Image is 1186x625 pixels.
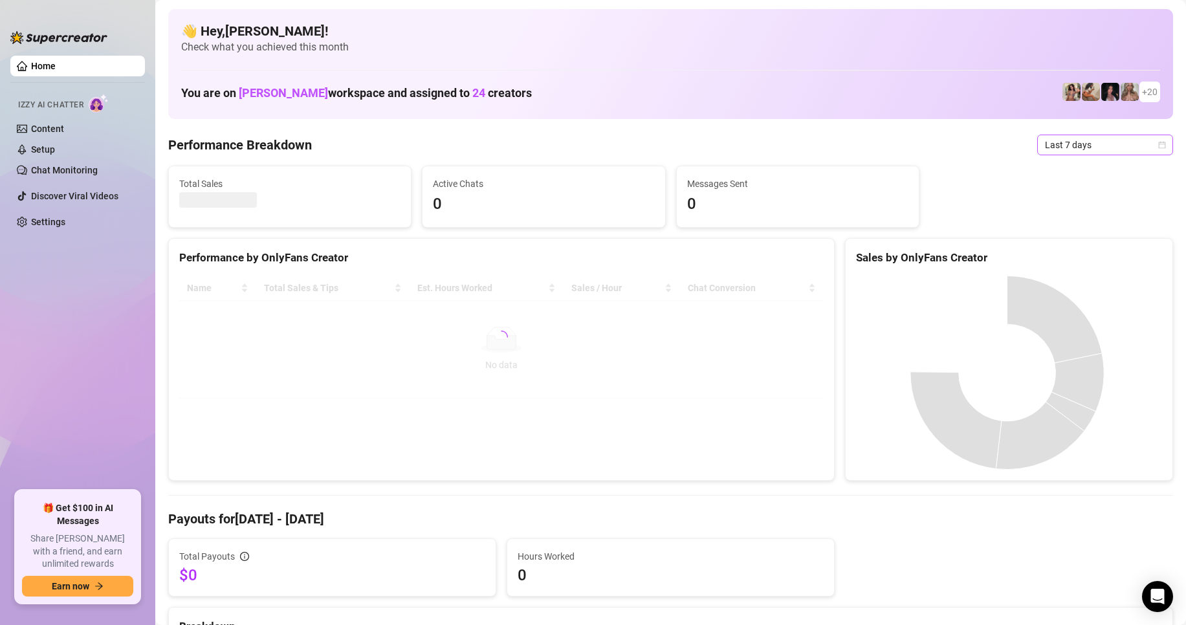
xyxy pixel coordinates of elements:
[22,532,133,571] span: Share [PERSON_NAME] with a friend, and earn unlimited rewards
[1158,141,1166,149] span: calendar
[856,249,1162,267] div: Sales by OnlyFans Creator
[1101,83,1119,101] img: Baby (@babyyyybellaa)
[31,124,64,134] a: Content
[1062,83,1081,101] img: Avry (@avryjennervip)
[518,565,824,586] span: 0
[492,328,511,346] span: loading
[687,192,908,217] span: 0
[472,86,485,100] span: 24
[179,549,235,564] span: Total Payouts
[31,191,118,201] a: Discover Viral Videos
[10,31,107,44] img: logo-BBDzfeDw.svg
[89,94,109,113] img: AI Chatter
[181,22,1160,40] h4: 👋 Hey, [PERSON_NAME] !
[1142,581,1173,612] div: Open Intercom Messenger
[181,86,532,100] h1: You are on workspace and assigned to creators
[240,552,249,561] span: info-circle
[1045,135,1165,155] span: Last 7 days
[518,549,824,564] span: Hours Worked
[31,217,65,227] a: Settings
[1121,83,1139,101] img: Kenzie (@dmaxkenz)
[168,136,312,154] h4: Performance Breakdown
[433,192,654,217] span: 0
[52,581,89,591] span: Earn now
[1082,83,1100,101] img: Kayla (@kaylathaylababy)
[239,86,328,100] span: [PERSON_NAME]
[433,177,654,191] span: Active Chats
[687,177,908,191] span: Messages Sent
[1142,85,1158,99] span: + 20
[22,576,133,597] button: Earn nowarrow-right
[31,144,55,155] a: Setup
[31,61,56,71] a: Home
[168,510,1173,528] h4: Payouts for [DATE] - [DATE]
[31,165,98,175] a: Chat Monitoring
[179,177,401,191] span: Total Sales
[179,565,485,586] span: $0
[94,582,104,591] span: arrow-right
[181,40,1160,54] span: Check what you achieved this month
[179,249,824,267] div: Performance by OnlyFans Creator
[18,99,83,111] span: Izzy AI Chatter
[22,502,133,527] span: 🎁 Get $100 in AI Messages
